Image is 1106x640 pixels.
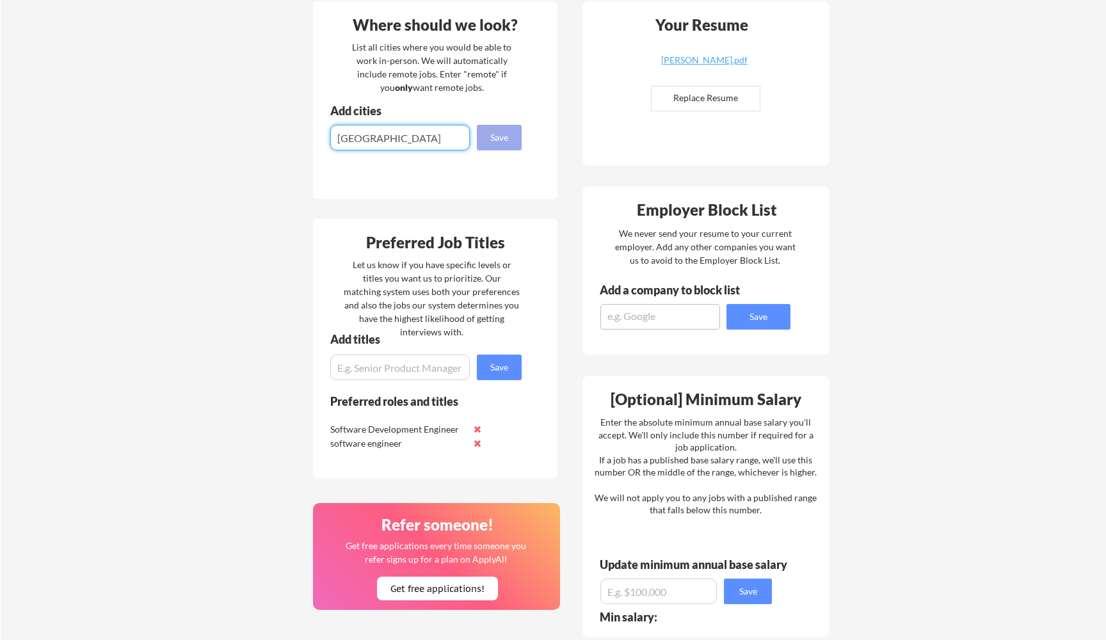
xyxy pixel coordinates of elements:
div: Refer someone! [318,517,556,532]
input: E.g. Senior Product Manager [330,355,470,380]
input: E.g. $100,000 [600,579,717,604]
button: Save [726,304,790,330]
div: Software Development Engineer [330,423,465,436]
div: Get free applications every time someone you refer signs up for a plan on ApplyAll [344,539,527,566]
div: Let us know if you have specific levels or titles you want us to prioritize. Our matching system ... [344,258,520,339]
button: Get free applications! [377,577,498,600]
div: We never send your resume to your current employer. Add any other companies you want us to avoid ... [614,227,796,267]
div: Preferred Job Titles [316,235,554,250]
div: Employer Block List [588,202,826,218]
a: [PERSON_NAME].pdf [628,56,780,76]
div: Where should we look? [316,17,554,33]
strong: Min salary: [600,610,657,624]
div: Add a company to block list [600,284,760,296]
button: Save [724,579,772,604]
div: List all cities where you would be able to work in-person. We will automatically include remote j... [344,40,520,94]
strong: only [395,82,413,93]
button: Save [477,125,522,150]
div: Enter the absolute minimum annual base salary you'll accept. We'll only include this number if re... [595,416,817,516]
div: software engineer [330,437,465,450]
div: Update minimum annual base salary [600,559,792,570]
div: Add cities [330,105,525,116]
button: Save [477,355,522,380]
div: Your Resume [638,17,765,33]
div: [PERSON_NAME].pdf [628,56,780,65]
div: [Optional] Minimum Salary [587,392,825,407]
div: Preferred roles and titles [330,396,504,407]
div: Add titles [330,333,511,345]
input: e.g. Los Angeles, CA [330,125,470,150]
